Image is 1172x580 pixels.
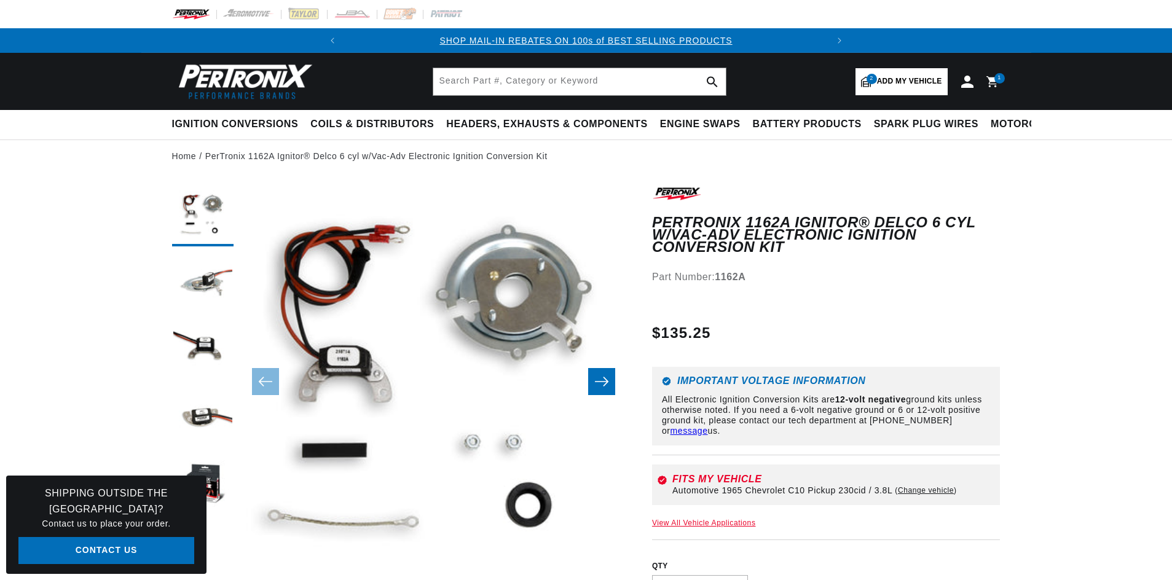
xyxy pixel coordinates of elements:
[895,485,956,495] a: Change vehicle
[662,377,991,386] h6: Important Voltage Information
[18,537,194,565] a: Contact Us
[172,118,299,131] span: Ignition Conversions
[446,118,647,131] span: Headers, Exhausts & Components
[652,519,756,527] a: View All Vehicle Applications
[433,68,726,95] input: Search Part #, Category or Keyword
[662,394,991,436] p: All Electronic Ignition Conversion Kits are ground kits unless otherwise noted. If you need a 6-v...
[867,74,877,84] span: 2
[172,320,234,382] button: Load image 3 in gallery view
[440,110,653,139] summary: Headers, Exhausts & Components
[588,368,615,395] button: Slide right
[252,368,279,395] button: Slide left
[660,118,741,131] span: Engine Swaps
[753,118,862,131] span: Battery Products
[672,474,996,484] div: Fits my vehicle
[652,216,1001,254] h1: PerTronix 1162A Ignitor® Delco 6 cyl w/Vac-Adv Electronic Ignition Conversion Kit
[652,561,1001,571] label: QTY
[439,36,732,45] a: SHOP MAIL-IN REBATES ON 100s of BEST SELLING PRODUCTS
[172,149,197,163] a: Home
[172,388,234,449] button: Load image 4 in gallery view
[345,34,827,47] div: 1 of 2
[205,149,548,163] a: PerTronix 1162A Ignitor® Delco 6 cyl w/Vac-Adv Electronic Ignition Conversion Kit
[991,118,1064,131] span: Motorcycle
[172,60,313,103] img: Pertronix
[699,68,726,95] button: search button
[715,272,745,282] strong: 1162A
[172,185,234,246] button: Load image 1 in gallery view
[172,185,627,579] media-gallery: Gallery Viewer
[997,73,1001,84] span: 1
[304,110,440,139] summary: Coils & Distributors
[654,110,747,139] summary: Engine Swaps
[310,118,434,131] span: Coils & Distributors
[345,34,827,47] div: Announcement
[320,28,345,53] button: Translation missing: en.sections.announcements.previous_announcement
[827,28,852,53] button: Translation missing: en.sections.announcements.next_announcement
[855,68,948,95] a: 2Add my vehicle
[172,455,234,517] button: Load image 5 in gallery view
[18,517,194,530] p: Contact us to place your order.
[18,485,194,517] h3: Shipping Outside the [GEOGRAPHIC_DATA]?
[868,110,985,139] summary: Spark Plug Wires
[172,110,305,139] summary: Ignition Conversions
[877,76,942,87] span: Add my vehicle
[172,149,1001,163] nav: breadcrumbs
[141,28,1031,53] slideshow-component: Translation missing: en.sections.announcements.announcement_bar
[874,118,978,131] span: Spark Plug Wires
[747,110,868,139] summary: Battery Products
[172,253,234,314] button: Load image 2 in gallery view
[652,269,1001,285] div: Part Number:
[835,394,906,404] strong: 12-volt negative
[652,322,711,344] span: $135.25
[672,485,892,495] span: Automotive 1965 Chevrolet C10 Pickup 230cid / 3.8L
[985,110,1070,139] summary: Motorcycle
[671,426,708,436] a: message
